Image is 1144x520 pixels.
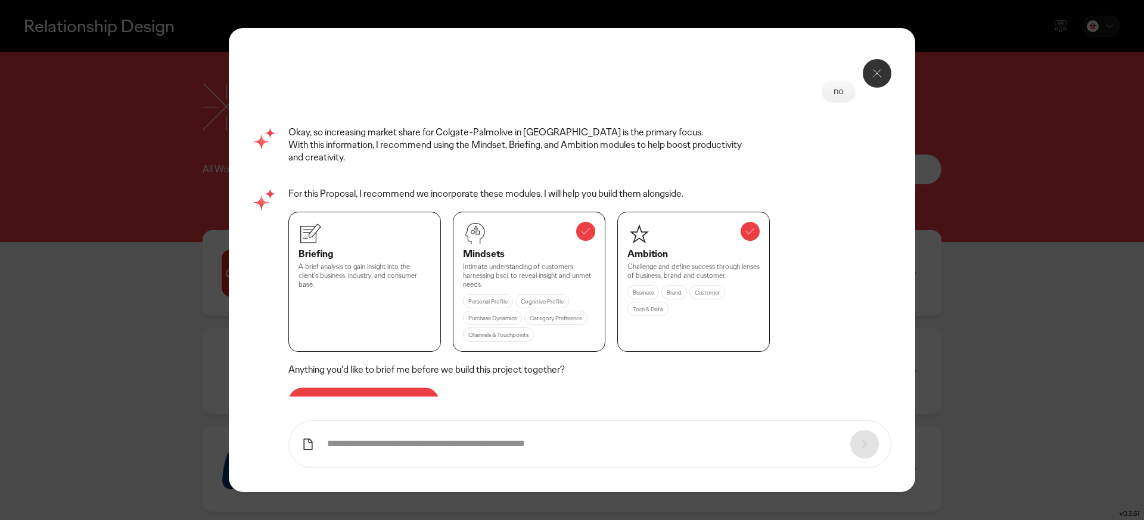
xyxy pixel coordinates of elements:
[627,302,669,316] div: Tech & Data
[463,222,487,246] img: mindsets.png
[299,248,431,261] div: Briefing
[627,262,760,280] div: Challenge and define success through lenses of business, brand and customer.
[689,285,725,299] div: Customer
[834,85,844,98] div: no
[288,364,856,376] div: Anything you'd like to brief me before we build this project together?
[299,222,322,246] img: briefing.png
[463,248,595,261] div: Mindsets
[524,311,587,325] div: Category Preference
[463,327,534,342] div: Channels & Touchpoints
[288,126,753,139] p: Okay, so increasing market share for Colgate-Palmolive in [GEOGRAPHIC_DATA] is the primary focus.
[627,285,659,299] div: Business
[661,285,687,299] div: Brand
[627,248,760,261] div: Ambition
[627,222,651,246] img: icon_ambitionW.png
[463,262,595,289] div: Intimate understanding of customers harnessing bsci. to reveal insight and unmet needs.
[299,262,431,289] div: A brief analysis to gain insight into the client's business, industry, and consumer base.
[515,294,569,308] div: Cognitive Profile
[288,139,753,164] p: With this information, I recommend using the Mindset, Briefing, and Ambition modules to help boos...
[463,311,522,325] div: Purchase Dynamics
[463,294,513,308] div: Personal Profile
[288,188,856,200] div: For this Proposal, I recommend we incorporate these modules. I will help you build them alongside.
